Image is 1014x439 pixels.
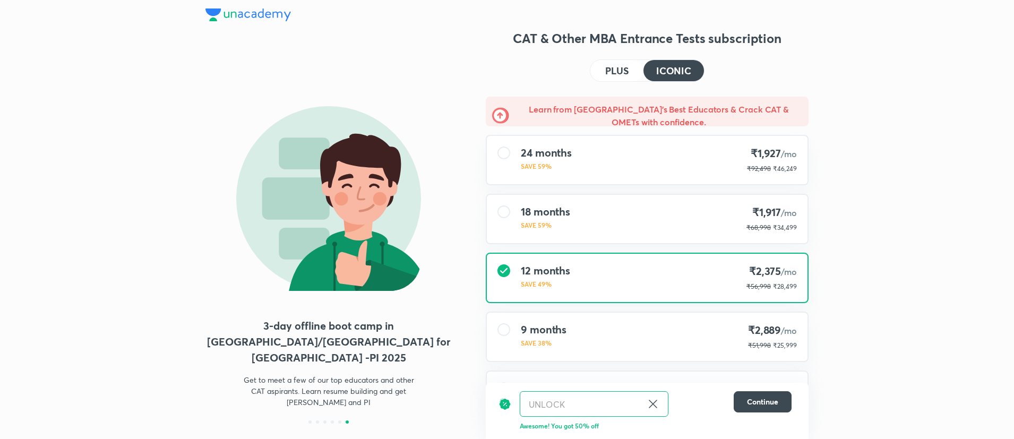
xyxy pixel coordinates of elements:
[521,220,570,230] p: SAVE 59%
[643,60,704,81] button: ICONIC
[492,107,509,124] img: -
[605,66,629,75] h4: PLUS
[748,341,771,350] p: ₹51,998
[205,318,452,366] h4: 3-day offline boot camp in [GEOGRAPHIC_DATA]/[GEOGRAPHIC_DATA] for [GEOGRAPHIC_DATA] -PI 2025
[781,266,797,277] span: /mo
[746,282,771,291] p: ₹56,998
[515,103,802,128] h5: Learn from [GEOGRAPHIC_DATA]'s Best Educators & Crack CAT & OMETs with confidence.
[747,397,778,407] span: Continue
[773,223,797,231] span: ₹34,499
[521,147,572,159] h4: 24 months
[205,106,452,291] img: educator_47ed9cb644.svg
[748,382,797,397] h4: ₹3,667
[781,325,797,336] span: /mo
[590,60,643,81] button: PLUS
[746,205,797,220] h4: ₹1,917
[521,338,566,348] p: SAVE 38%
[236,374,421,408] p: Get to meet a few of our top educators and other CAT aspirants. Learn resume building and get [PE...
[521,161,572,171] p: SAVE 59%
[746,264,797,279] h4: ₹2,375
[746,223,771,233] p: ₹68,998
[521,279,570,289] p: SAVE 49%
[521,382,566,395] h4: 6 months
[521,264,570,277] h4: 12 months
[747,147,797,161] h4: ₹1,927
[748,323,797,338] h4: ₹2,889
[773,341,797,349] span: ₹25,999
[773,282,797,290] span: ₹28,499
[499,391,511,417] img: discount
[781,207,797,218] span: /mo
[656,66,691,75] h4: ICONIC
[521,205,570,218] h4: 18 months
[205,8,291,21] img: Company Logo
[747,164,771,174] p: ₹92,498
[520,421,792,431] p: Awesome! You got 50% off
[773,165,797,173] span: ₹46,249
[734,391,792,412] button: Continue
[521,323,566,336] h4: 9 months
[781,148,797,159] span: /mo
[486,30,809,47] h3: CAT & Other MBA Entrance Tests subscription
[520,392,642,417] input: Have a referral code?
